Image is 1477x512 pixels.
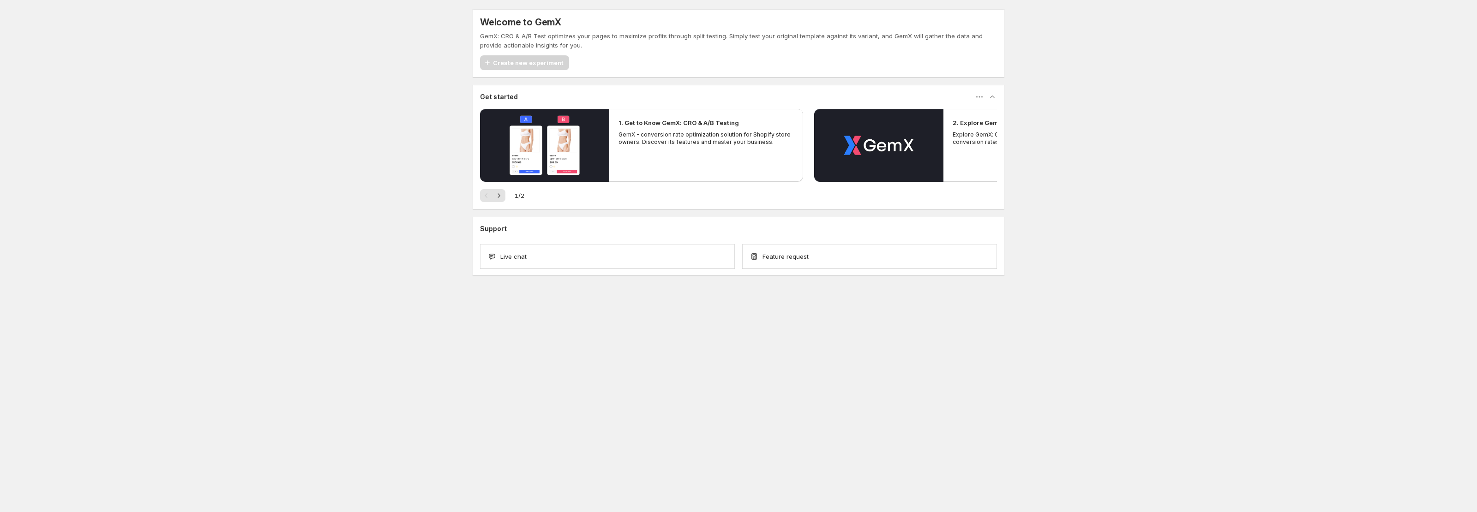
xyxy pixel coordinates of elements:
h2: 2. Explore GemX: CRO & A/B Testing Use Cases [953,118,1096,127]
span: Feature request [763,252,809,261]
h2: 1. Get to Know GemX: CRO & A/B Testing [618,118,739,127]
button: Next [492,189,505,202]
p: Explore GemX: CRO & A/B testing Use Cases to boost conversion rates and drive growth. [953,131,1128,146]
p: GemX - conversion rate optimization solution for Shopify store owners. Discover its features and ... [618,131,794,146]
span: Live chat [500,252,527,261]
h5: Welcome to GemX [480,17,561,28]
button: Play video [480,109,609,182]
h3: Get started [480,92,518,101]
span: 1 / 2 [515,191,524,200]
button: Play video [814,109,943,182]
nav: Pagination [480,189,505,202]
h3: Support [480,224,507,233]
p: GemX: CRO & A/B Test optimizes your pages to maximize profits through split testing. Simply test ... [480,31,997,50]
